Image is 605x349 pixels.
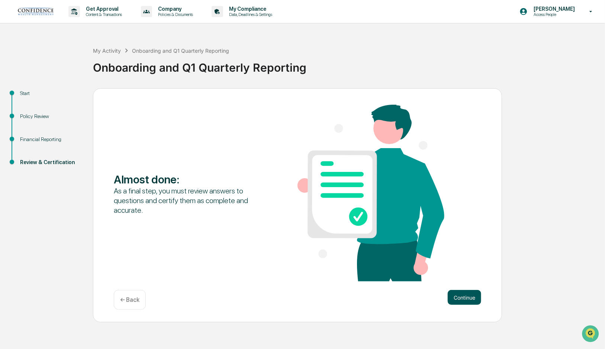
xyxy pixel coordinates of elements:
div: Almost done : [114,173,261,186]
p: Access People [528,12,579,17]
div: My Activity [93,48,121,54]
p: Get Approval [80,6,126,12]
button: Continue [448,290,481,305]
span: Data Lookup [15,107,47,115]
img: 1746055101610-c473b297-6a78-478c-a979-82029cc54cd1 [7,56,21,70]
span: Pylon [74,125,90,131]
div: Start [20,89,81,97]
div: Onboarding and Q1 Quarterly Reporting [93,55,601,74]
a: Powered byPylon [52,125,90,131]
div: 🔎 [7,108,13,114]
div: We're available if you need us! [25,64,94,70]
p: Content & Transactions [80,12,126,17]
img: logo [18,8,54,15]
p: Company [152,6,197,12]
div: 🖐️ [7,94,13,100]
div: 🗄️ [54,94,60,100]
div: Onboarding and Q1 Quarterly Reporting [132,48,229,54]
div: Review & Certification [20,159,81,166]
div: Policy Review [20,112,81,120]
p: How can we help? [7,15,135,27]
p: Data, Deadlines & Settings [223,12,276,17]
p: Policies & Documents [152,12,197,17]
p: My Compliance [223,6,276,12]
p: ← Back [120,296,139,303]
div: Start new chat [25,56,122,64]
p: [PERSON_NAME] [528,6,579,12]
span: Attestations [61,93,92,101]
iframe: Open customer support [581,324,601,345]
a: 🔎Data Lookup [4,104,50,118]
button: Start new chat [126,59,135,68]
a: 🖐️Preclearance [4,90,51,104]
img: Almost done [297,105,444,281]
a: 🗄️Attestations [51,90,95,104]
span: Preclearance [15,93,48,101]
div: As a final step, you must review answers to questions and certify them as complete and accurate. [114,186,261,215]
div: Financial Reporting [20,136,81,143]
